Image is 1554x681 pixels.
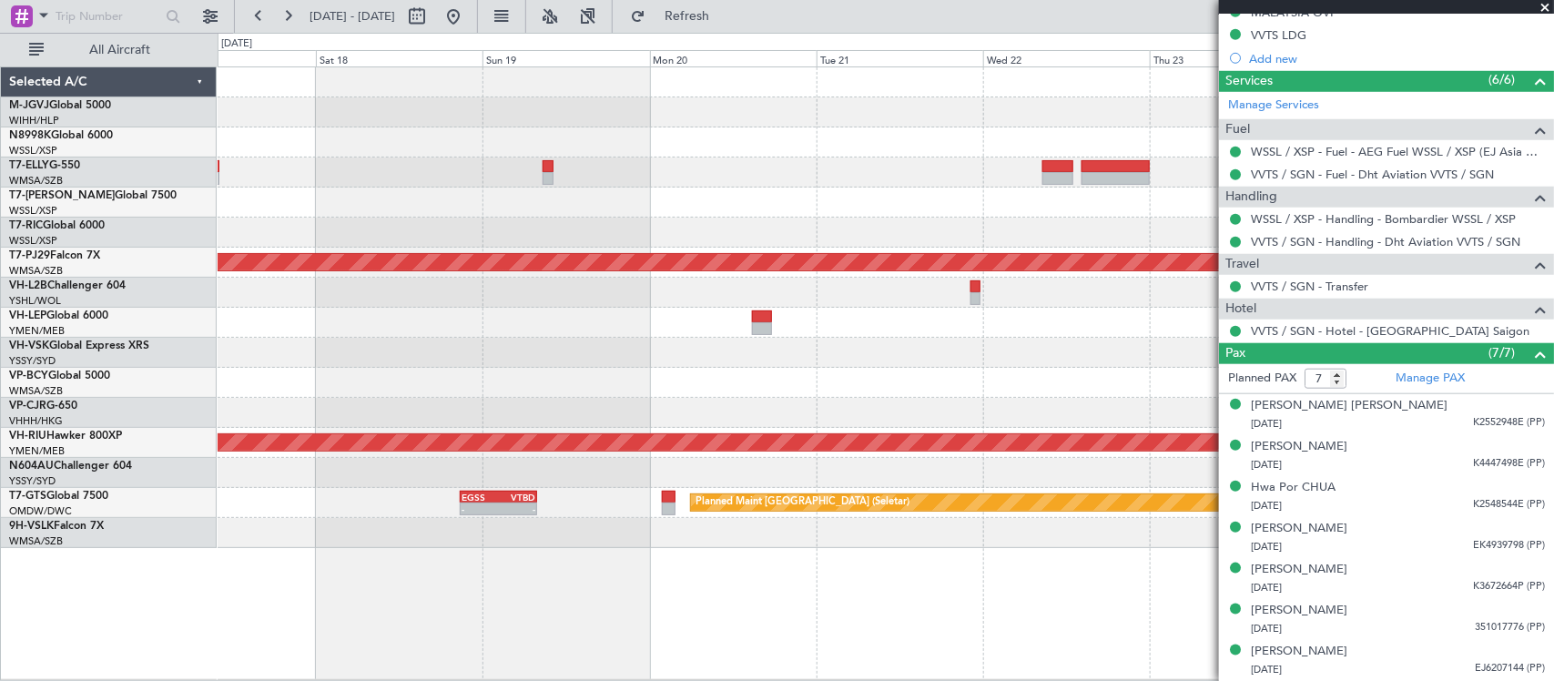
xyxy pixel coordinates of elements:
[462,492,498,503] div: EGSS
[1251,643,1347,661] div: [PERSON_NAME]
[1251,323,1529,339] a: VVTS / SGN - Hotel - [GEOGRAPHIC_DATA] Saigon
[9,280,126,291] a: VH-L2BChallenger 604
[9,130,51,141] span: N8998K
[9,160,49,171] span: T7-ELLY
[9,504,72,518] a: OMDW/DWC
[1251,27,1306,43] div: VVTS LDG
[1249,51,1545,66] div: Add new
[9,220,43,231] span: T7-RIC
[9,414,63,428] a: VHHH/HKG
[221,36,252,52] div: [DATE]
[9,354,56,368] a: YSSY/SYD
[9,310,46,321] span: VH-LEP
[1488,343,1515,362] span: (7/7)
[650,50,817,66] div: Mon 20
[9,190,115,201] span: T7-[PERSON_NAME]
[1251,479,1336,497] div: Hwa Por CHUA
[9,461,54,472] span: N604AU
[9,234,57,248] a: WSSL/XSP
[499,503,535,514] div: -
[9,444,65,458] a: YMEN/MEB
[9,401,77,412] a: VP-CJRG-650
[9,250,100,261] a: T7-PJ29Falcon 7X
[1396,370,1465,388] a: Manage PAX
[9,324,65,338] a: YMEN/MEB
[1251,234,1520,249] a: VVTS / SGN - Handling - Dht Aviation VVTS / SGN
[1251,540,1282,554] span: [DATE]
[47,44,192,56] span: All Aircraft
[9,220,105,231] a: T7-RICGlobal 6000
[649,10,726,23] span: Refresh
[9,401,46,412] span: VP-CJR
[1251,167,1494,182] a: VVTS / SGN - Fuel - Dht Aviation VVTS / SGN
[9,114,59,127] a: WIHH/HLP
[9,491,46,502] span: T7-GTS
[1228,370,1296,388] label: Planned PAX
[1251,144,1545,159] a: WSSL / XSP - Fuel - AEG Fuel WSSL / XSP (EJ Asia Only)
[9,204,57,218] a: WSSL/XSP
[9,144,57,158] a: WSSL/XSP
[20,36,198,65] button: All Aircraft
[9,461,132,472] a: N604AUChallenger 604
[1251,602,1347,620] div: [PERSON_NAME]
[462,503,498,514] div: -
[1251,417,1282,431] span: [DATE]
[9,100,49,111] span: M-JGVJ
[1225,254,1259,275] span: Travel
[9,294,61,308] a: YSHL/WOL
[1251,397,1447,415] div: [PERSON_NAME] [PERSON_NAME]
[1251,622,1282,635] span: [DATE]
[983,50,1150,66] div: Wed 22
[9,100,111,111] a: M-JGVJGlobal 5000
[9,534,63,548] a: WMSA/SZB
[9,190,177,201] a: T7-[PERSON_NAME]Global 7500
[56,3,160,30] input: Trip Number
[1473,579,1545,595] span: K3672664P (PP)
[1225,343,1245,364] span: Pax
[622,2,731,31] button: Refresh
[1251,211,1516,227] a: WSSL / XSP - Handling - Bombardier WSSL / XSP
[9,340,49,351] span: VH-VSK
[9,160,80,171] a: T7-ELLYG-550
[1251,279,1368,294] a: VVTS / SGN - Transfer
[149,50,316,66] div: Fri 17
[9,474,56,488] a: YSSY/SYD
[1225,119,1250,140] span: Fuel
[1488,70,1515,89] span: (6/6)
[9,264,63,278] a: WMSA/SZB
[310,8,395,25] span: [DATE] - [DATE]
[9,280,47,291] span: VH-L2B
[1251,438,1347,456] div: [PERSON_NAME]
[1225,187,1277,208] span: Handling
[9,310,108,321] a: VH-LEPGlobal 6000
[1251,458,1282,472] span: [DATE]
[1473,456,1545,472] span: K4447498E (PP)
[482,50,649,66] div: Sun 19
[1225,299,1256,320] span: Hotel
[1228,97,1319,115] a: Manage Services
[1251,520,1347,538] div: [PERSON_NAME]
[9,491,108,502] a: T7-GTSGlobal 7500
[499,492,535,503] div: VTBD
[1473,538,1545,554] span: EK4939798 (PP)
[9,384,63,398] a: WMSA/SZB
[1473,415,1545,431] span: K2552948E (PP)
[9,521,104,532] a: 9H-VSLKFalcon 7X
[1225,71,1273,92] span: Services
[9,431,46,442] span: VH-RIU
[1473,497,1545,513] span: K2548544E (PP)
[696,489,909,516] div: Planned Maint [GEOGRAPHIC_DATA] (Seletar)
[9,174,63,188] a: WMSA/SZB
[1251,499,1282,513] span: [DATE]
[1251,561,1347,579] div: [PERSON_NAME]
[316,50,482,66] div: Sat 18
[9,521,54,532] span: 9H-VSLK
[1251,663,1282,676] span: [DATE]
[9,371,48,381] span: VP-BCY
[9,130,113,141] a: N8998KGlobal 6000
[9,340,149,351] a: VH-VSKGlobal Express XRS
[1251,581,1282,595] span: [DATE]
[817,50,983,66] div: Tue 21
[1150,50,1316,66] div: Thu 23
[1475,661,1545,676] span: EJ6207144 (PP)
